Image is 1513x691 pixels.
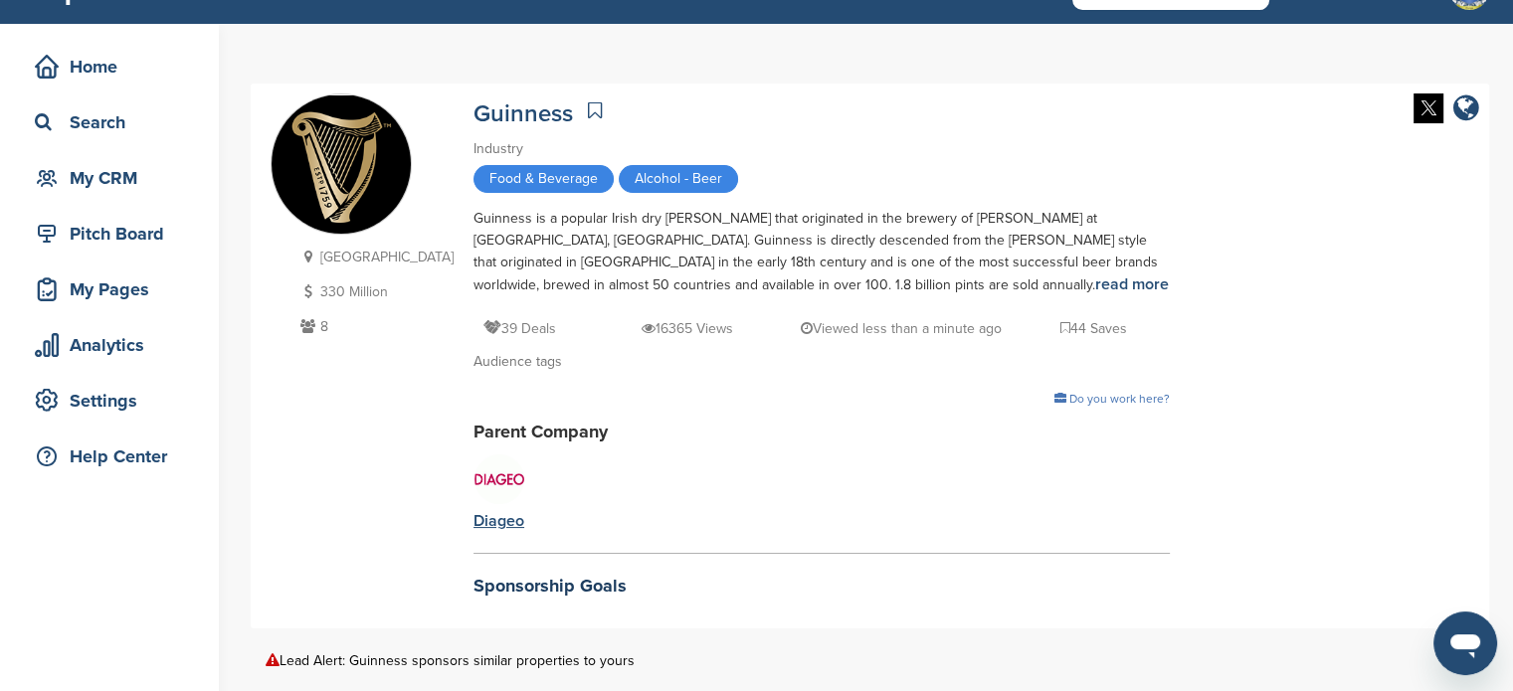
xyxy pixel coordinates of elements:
[295,314,454,339] p: 8
[473,573,1170,600] h2: Sponsorship Goals
[474,454,524,504] img: Sponsorpitch & Diageo
[30,438,199,474] div: Help Center
[473,454,524,532] a: Diageo
[20,433,199,479] a: Help Center
[642,316,733,341] p: 16365 Views
[1060,316,1127,341] p: 44 Saves
[20,378,199,424] a: Settings
[1433,611,1497,675] iframe: Button to launch messaging window
[1095,274,1169,294] a: read more
[1414,93,1443,123] img: Twitter white
[473,510,524,532] div: Diageo
[272,95,411,235] img: Sponsorpitch & Guinness
[473,165,614,193] span: Food & Beverage
[295,279,454,304] p: 330 Million
[473,351,1170,373] div: Audience tags
[619,165,738,193] span: Alcohol - Beer
[20,44,199,89] a: Home
[483,316,556,341] p: 39 Deals
[473,419,1170,445] h2: Parent Company
[473,99,573,128] a: Guinness
[1069,392,1170,406] span: Do you work here?
[801,316,1002,341] p: Viewed less than a minute ago
[30,216,199,252] div: Pitch Board
[30,383,199,419] div: Settings
[20,155,199,201] a: My CRM
[30,271,199,307] div: My Pages
[30,327,199,363] div: Analytics
[1453,93,1479,126] a: company link
[20,266,199,312] a: My Pages
[295,245,454,269] p: [GEOGRAPHIC_DATA]
[473,208,1170,296] div: Guinness is a popular Irish dry [PERSON_NAME] that originated in the brewery of [PERSON_NAME] at ...
[30,49,199,85] div: Home
[473,138,1170,160] div: Industry
[30,104,199,140] div: Search
[1054,392,1170,406] a: Do you work here?
[20,99,199,145] a: Search
[30,160,199,196] div: My CRM
[266,653,1474,668] div: Lead Alert: Guinness sponsors similar properties to yours
[20,322,199,368] a: Analytics
[20,211,199,257] a: Pitch Board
